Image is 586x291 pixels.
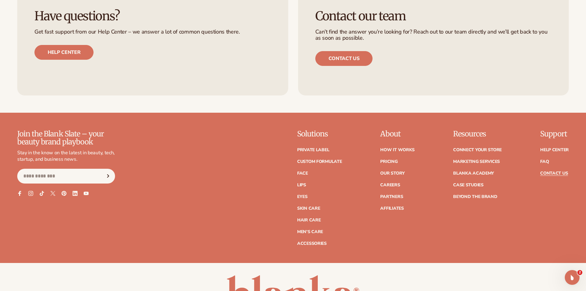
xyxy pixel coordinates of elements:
p: Stay in the know on the latest in beauty, tech, startup, and business news. [17,150,115,163]
a: How It Works [380,148,415,152]
a: Blanka Academy [453,171,494,176]
a: Custom formulate [297,160,342,164]
span: 2 [577,270,582,275]
a: Contact us [315,51,373,66]
h3: Have questions? [34,9,271,23]
p: Solutions [297,130,342,138]
p: Get fast support from our Help Center – we answer a lot of common questions there. [34,29,271,35]
a: Case Studies [453,183,484,187]
a: Help Center [540,148,569,152]
a: Eyes [297,195,308,199]
a: Skin Care [297,206,320,211]
p: Resources [453,130,502,138]
a: Connect your store [453,148,502,152]
a: Marketing services [453,160,500,164]
p: Can’t find the answer you’re looking for? Reach out to our team directly and we’ll get back to yo... [315,29,552,41]
a: Beyond the brand [453,195,497,199]
button: Subscribe [101,169,115,184]
a: Partners [380,195,403,199]
a: Help center [34,45,94,60]
a: Affiliates [380,206,404,211]
a: Private label [297,148,329,152]
a: FAQ [540,160,549,164]
iframe: Intercom live chat [565,270,580,285]
p: About [380,130,415,138]
a: Accessories [297,241,327,246]
a: Pricing [380,160,397,164]
h3: Contact our team [315,9,552,23]
a: Hair Care [297,218,321,222]
a: Our Story [380,171,405,176]
p: Support [540,130,569,138]
a: Lips [297,183,306,187]
a: Contact Us [540,171,568,176]
a: Men's Care [297,230,323,234]
p: Join the Blank Slate – your beauty brand playbook [17,130,115,146]
a: Careers [380,183,400,187]
a: Face [297,171,308,176]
